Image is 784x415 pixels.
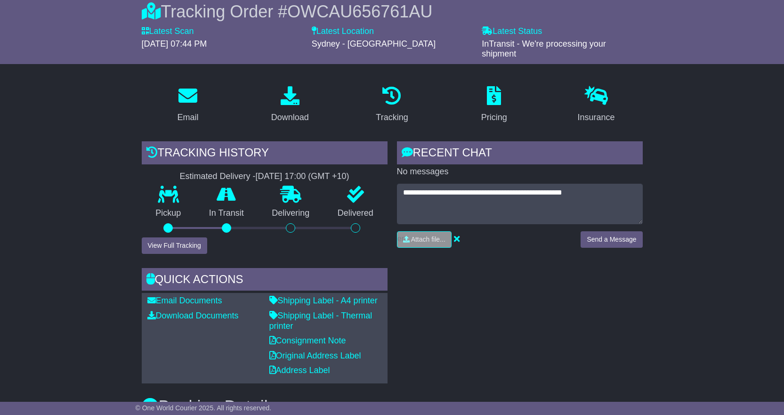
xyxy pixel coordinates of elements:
a: Shipping Label - A4 printer [269,296,378,305]
a: Download [265,83,315,127]
p: Delivering [258,208,324,219]
div: Email [177,111,198,124]
a: Consignment Note [269,336,346,345]
div: Quick Actions [142,268,388,293]
div: Download [271,111,309,124]
a: Email [171,83,204,127]
a: Original Address Label [269,351,361,360]
a: Shipping Label - Thermal printer [269,311,372,331]
a: Email Documents [147,296,222,305]
button: Send a Message [581,231,642,248]
p: In Transit [195,208,258,219]
a: Address Label [269,366,330,375]
p: Pickup [142,208,195,219]
div: Tracking [376,111,408,124]
span: [DATE] 07:44 PM [142,39,207,49]
label: Latest Scan [142,26,194,37]
div: Tracking history [142,141,388,167]
p: No messages [397,167,643,177]
a: Download Documents [147,311,239,320]
a: Insurance [572,83,621,127]
a: Tracking [370,83,414,127]
a: Pricing [475,83,513,127]
div: Tracking Order # [142,1,643,22]
div: [DATE] 17:00 (GMT +10) [256,171,349,182]
div: Pricing [481,111,507,124]
label: Latest Location [312,26,374,37]
span: InTransit - We're processing your shipment [482,39,606,59]
div: Estimated Delivery - [142,171,388,182]
span: © One World Courier 2025. All rights reserved. [136,404,272,412]
div: RECENT CHAT [397,141,643,167]
button: View Full Tracking [142,237,207,254]
div: Insurance [578,111,615,124]
span: Sydney - [GEOGRAPHIC_DATA] [312,39,436,49]
p: Delivered [323,208,388,219]
span: OWCAU656761AU [287,2,432,21]
label: Latest Status [482,26,542,37]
